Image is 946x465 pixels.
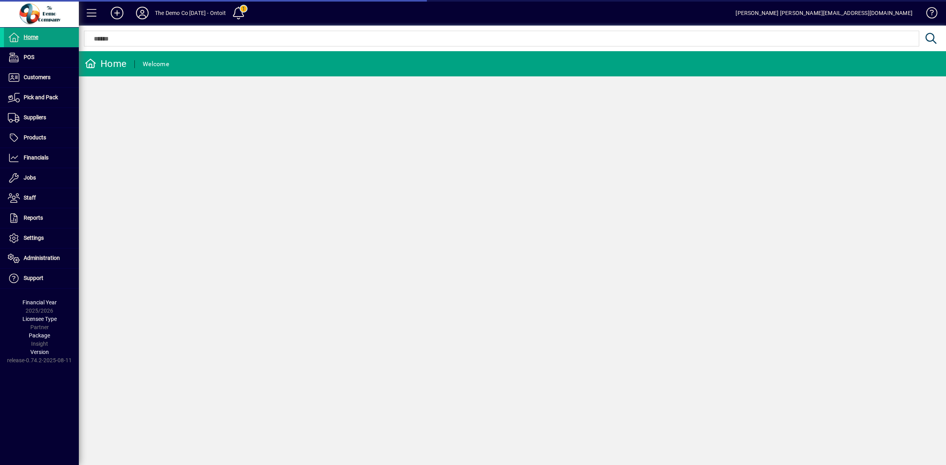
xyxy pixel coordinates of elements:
[24,34,38,40] span: Home
[24,134,46,141] span: Products
[22,316,57,322] span: Licensee Type
[4,48,79,67] a: POS
[143,58,169,70] div: Welcome
[22,299,57,306] span: Financial Year
[24,94,58,100] span: Pick and Pack
[4,128,79,148] a: Products
[4,208,79,228] a: Reports
[4,168,79,188] a: Jobs
[29,332,50,339] span: Package
[4,269,79,288] a: Support
[24,255,60,261] span: Administration
[130,6,155,20] button: Profile
[24,54,34,60] span: POS
[24,275,43,281] span: Support
[4,228,79,248] a: Settings
[85,57,127,70] div: Home
[4,68,79,87] a: Customers
[24,195,36,201] span: Staff
[24,215,43,221] span: Reports
[24,174,36,181] span: Jobs
[24,154,48,161] span: Financials
[24,114,46,120] span: Suppliers
[24,235,44,241] span: Settings
[4,108,79,128] a: Suppliers
[920,2,936,27] a: Knowledge Base
[155,7,226,19] div: The Demo Co [DATE] - Ontoit
[24,74,50,80] span: Customers
[4,148,79,168] a: Financials
[736,7,912,19] div: [PERSON_NAME] [PERSON_NAME][EMAIL_ADDRESS][DOMAIN_NAME]
[4,188,79,208] a: Staff
[4,248,79,268] a: Administration
[30,349,49,355] span: Version
[104,6,130,20] button: Add
[4,88,79,107] a: Pick and Pack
